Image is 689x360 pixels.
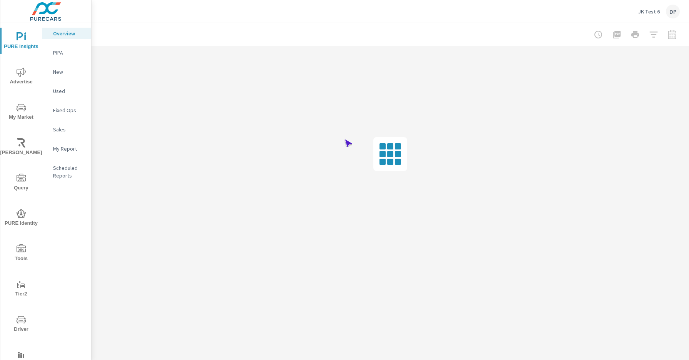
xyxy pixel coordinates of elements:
span: Advertise [3,68,40,86]
p: Fixed Ops [53,106,85,114]
p: Used [53,87,85,95]
p: New [53,68,85,76]
span: Tier2 [3,280,40,299]
span: PURE Insights [3,32,40,51]
span: Driver [3,315,40,334]
p: Scheduled Reports [53,164,85,179]
div: My Report [42,143,91,154]
span: PURE Identity [3,209,40,228]
div: Overview [42,28,91,39]
div: New [42,66,91,78]
p: Sales [53,126,85,133]
div: Fixed Ops [42,105,91,116]
span: [PERSON_NAME] [3,138,40,157]
div: Used [42,85,91,97]
span: Tools [3,244,40,263]
div: DP [666,5,680,18]
p: JK Test 6 [638,8,660,15]
p: Overview [53,30,85,37]
span: My Market [3,103,40,122]
div: Scheduled Reports [42,162,91,181]
p: My Report [53,145,85,153]
span: Query [3,174,40,192]
p: PIPA [53,49,85,56]
div: Sales [42,124,91,135]
div: PIPA [42,47,91,58]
